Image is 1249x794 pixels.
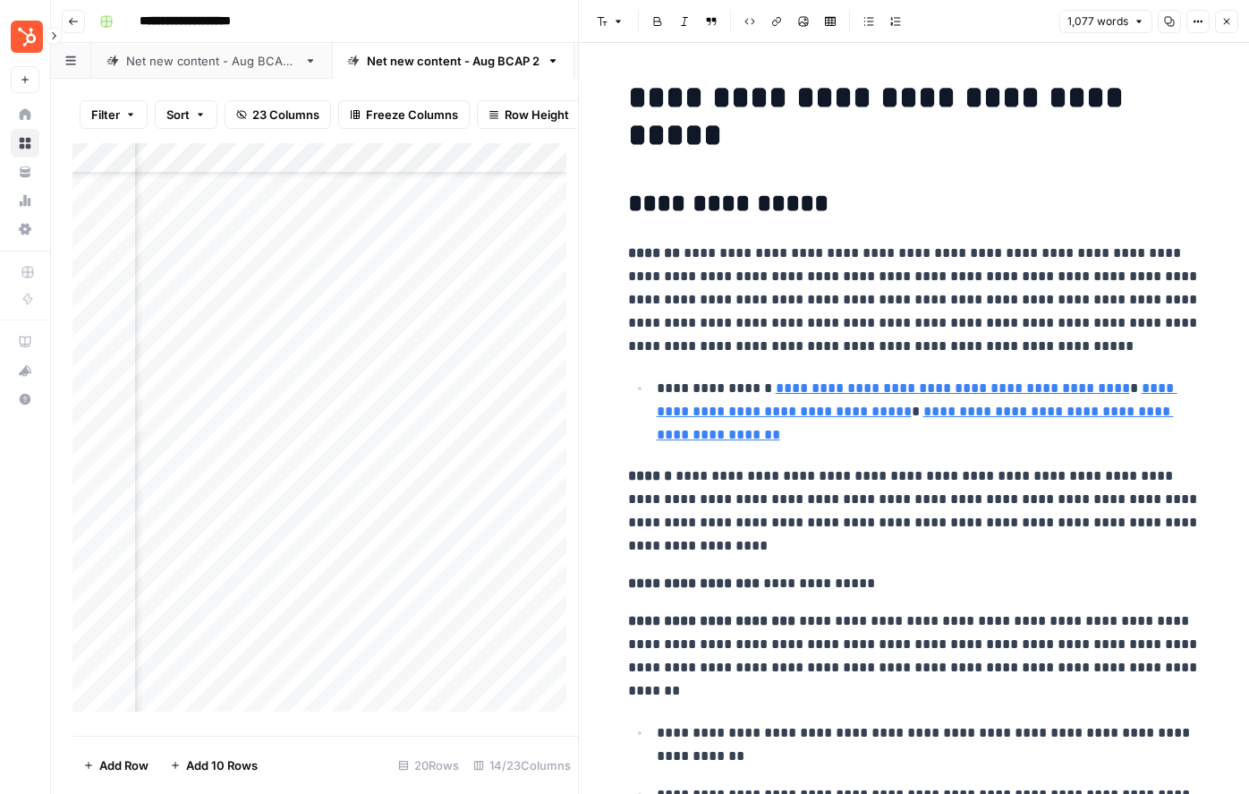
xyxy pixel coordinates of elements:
[1059,10,1152,33] button: 1,077 words
[332,43,574,79] a: Net new content - Aug BCAP 2
[11,14,39,59] button: Workspace: Blog Content Action Plan
[338,100,470,129] button: Freeze Columns
[99,756,149,774] span: Add Row
[80,100,148,129] button: Filter
[477,100,581,129] button: Row Height
[11,186,39,215] a: Usage
[155,100,217,129] button: Sort
[91,43,332,79] a: Net new content - Aug BCAP 1
[1067,13,1128,30] span: 1,077 words
[159,751,268,780] button: Add 10 Rows
[11,129,39,158] a: Browse
[126,52,297,70] div: Net new content - Aug BCAP 1
[367,52,540,70] div: Net new content - Aug BCAP 2
[11,385,39,414] button: Help + Support
[11,356,39,385] button: What's new?
[12,357,38,384] div: What's new?
[91,106,120,124] span: Filter
[466,751,578,780] div: 14/23 Columns
[11,158,39,186] a: Your Data
[72,751,159,780] button: Add Row
[11,100,39,129] a: Home
[11,215,39,243] a: Settings
[186,756,258,774] span: Add 10 Rows
[11,21,43,53] img: Blog Content Action Plan Logo
[166,106,190,124] span: Sort
[225,100,331,129] button: 23 Columns
[505,106,569,124] span: Row Height
[391,751,466,780] div: 20 Rows
[252,106,319,124] span: 23 Columns
[11,328,39,356] a: AirOps Academy
[366,106,458,124] span: Freeze Columns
